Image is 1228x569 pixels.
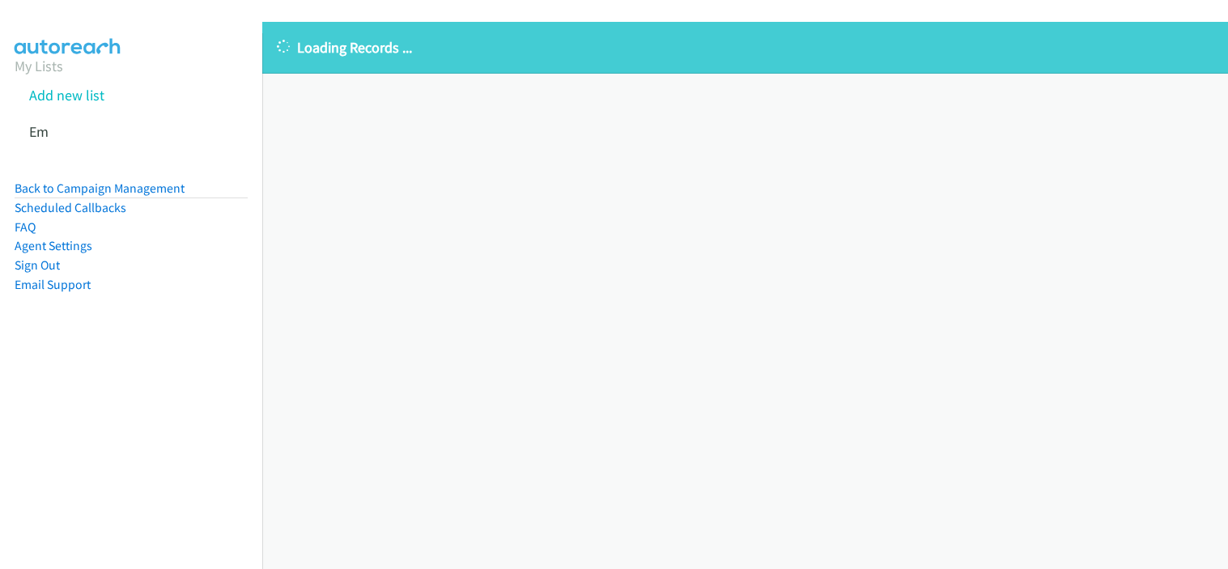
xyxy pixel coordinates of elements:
[15,57,63,75] a: My Lists
[15,200,126,215] a: Scheduled Callbacks
[15,238,92,253] a: Agent Settings
[15,219,36,235] a: FAQ
[277,36,1213,58] p: Loading Records ...
[15,180,185,196] a: Back to Campaign Management
[29,86,104,104] a: Add new list
[15,257,60,273] a: Sign Out
[29,122,49,141] a: Em
[15,277,91,292] a: Email Support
